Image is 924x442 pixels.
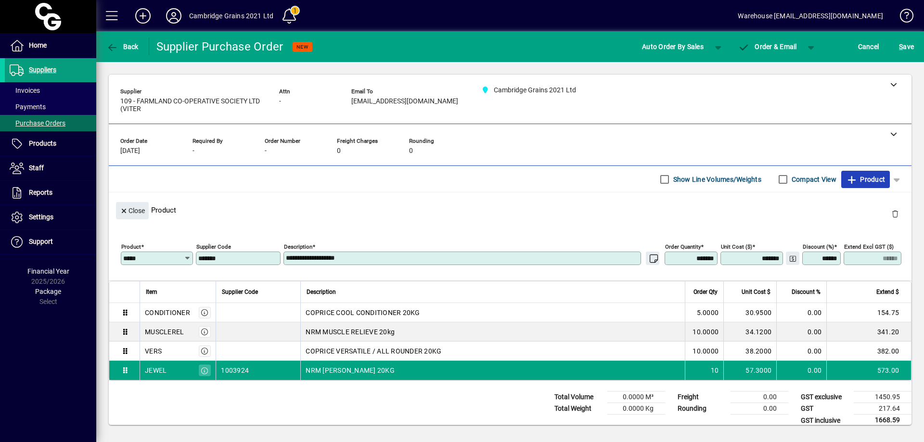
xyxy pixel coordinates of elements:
[738,43,797,51] span: Order & Email
[826,303,911,322] td: 154.75
[884,202,907,225] button: Delete
[5,156,96,180] a: Staff
[145,346,162,356] div: VERS
[10,87,40,94] span: Invoices
[196,243,231,250] mat-label: Supplier Code
[899,39,914,54] span: ave
[738,8,883,24] div: Warehouse [EMAIL_ADDRESS][DOMAIN_NAME]
[29,164,44,172] span: Staff
[29,139,56,147] span: Products
[5,34,96,58] a: Home
[884,209,907,218] app-page-header-button: Delete
[731,403,788,415] td: 0.00
[306,346,441,356] span: COPRICE VERSATILE / ALL ROUNDER 20KG
[114,206,151,215] app-page-header-button: Close
[671,175,761,184] label: Show Line Volumes/Weights
[786,252,799,265] button: Change Price Levels
[826,341,911,361] td: 382.00
[899,43,903,51] span: S
[5,230,96,254] a: Support
[776,303,826,322] td: 0.00
[856,38,882,55] button: Cancel
[826,361,911,380] td: 573.00
[189,8,273,24] div: Cambridge Grains 2021 Ltd
[337,147,341,155] span: 0
[146,287,157,297] span: Item
[29,66,56,74] span: Suppliers
[723,341,776,361] td: 38.2000
[128,7,158,25] button: Add
[796,403,854,415] td: GST
[5,181,96,205] a: Reports
[685,341,723,361] td: 10.0000
[733,38,802,55] button: Order & Email
[607,391,665,403] td: 0.0000 M³
[790,175,836,184] label: Compact View
[858,39,879,54] span: Cancel
[29,41,47,49] span: Home
[306,366,395,375] span: NRM [PERSON_NAME] 20KG
[145,327,184,337] div: MUSCLEREL
[776,361,826,380] td: 0.00
[106,43,139,51] span: Back
[841,171,890,188] button: Product
[685,322,723,341] td: 10.0000
[222,287,258,297] span: Supplier Code
[10,119,65,127] span: Purchase Orders
[306,327,395,337] span: NRM MUSCLE RELIEVE 20kg
[665,243,701,250] mat-label: Order Quantity
[109,192,911,227] div: Product
[35,288,61,295] span: Package
[846,172,885,187] span: Product
[854,391,911,403] td: 1450.95
[731,391,788,403] td: 0.00
[145,366,167,375] div: JEWEL
[637,38,708,55] button: Auto Order By Sales
[550,403,607,415] td: Total Weight
[844,243,894,250] mat-label: Extend excl GST ($)
[10,103,46,111] span: Payments
[776,322,826,341] td: 0.00
[120,203,145,219] span: Close
[29,189,52,196] span: Reports
[121,243,141,250] mat-label: Product
[29,213,53,221] span: Settings
[27,267,69,275] span: Financial Year
[897,38,916,55] button: Save
[5,132,96,156] a: Products
[723,322,776,341] td: 34.1200
[156,39,283,54] div: Supplier Purchase Order
[776,341,826,361] td: 0.00
[723,361,776,380] td: 57.3000
[893,2,912,33] a: Knowledge Base
[104,38,141,55] button: Back
[284,243,312,250] mat-label: Description
[145,308,190,317] div: CONDITIONER
[5,205,96,229] a: Settings
[307,287,336,297] span: Description
[721,243,752,250] mat-label: Unit Cost ($)
[854,403,911,415] td: 217.64
[409,147,413,155] span: 0
[5,115,96,131] a: Purchase Orders
[306,308,420,317] span: COPRICE COOL CONDITIONER 20KG
[116,202,149,219] button: Close
[742,287,770,297] span: Unit Cost $
[158,7,189,25] button: Profile
[279,98,281,105] span: -
[29,238,53,245] span: Support
[120,147,140,155] span: [DATE]
[5,99,96,115] a: Payments
[723,303,776,322] td: 30.9500
[803,243,834,250] mat-label: Discount (%)
[826,322,911,341] td: 341.20
[96,38,149,55] app-page-header-button: Back
[192,147,194,155] span: -
[685,361,723,380] td: 10
[5,82,96,99] a: Invoices
[876,287,899,297] span: Extend $
[351,98,458,105] span: [EMAIL_ADDRESS][DOMAIN_NAME]
[693,287,718,297] span: Order Qty
[120,98,265,113] span: 109 - FARMLAND CO-OPERATIVE SOCIETY LTD (VITER
[796,415,854,427] td: GST inclusive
